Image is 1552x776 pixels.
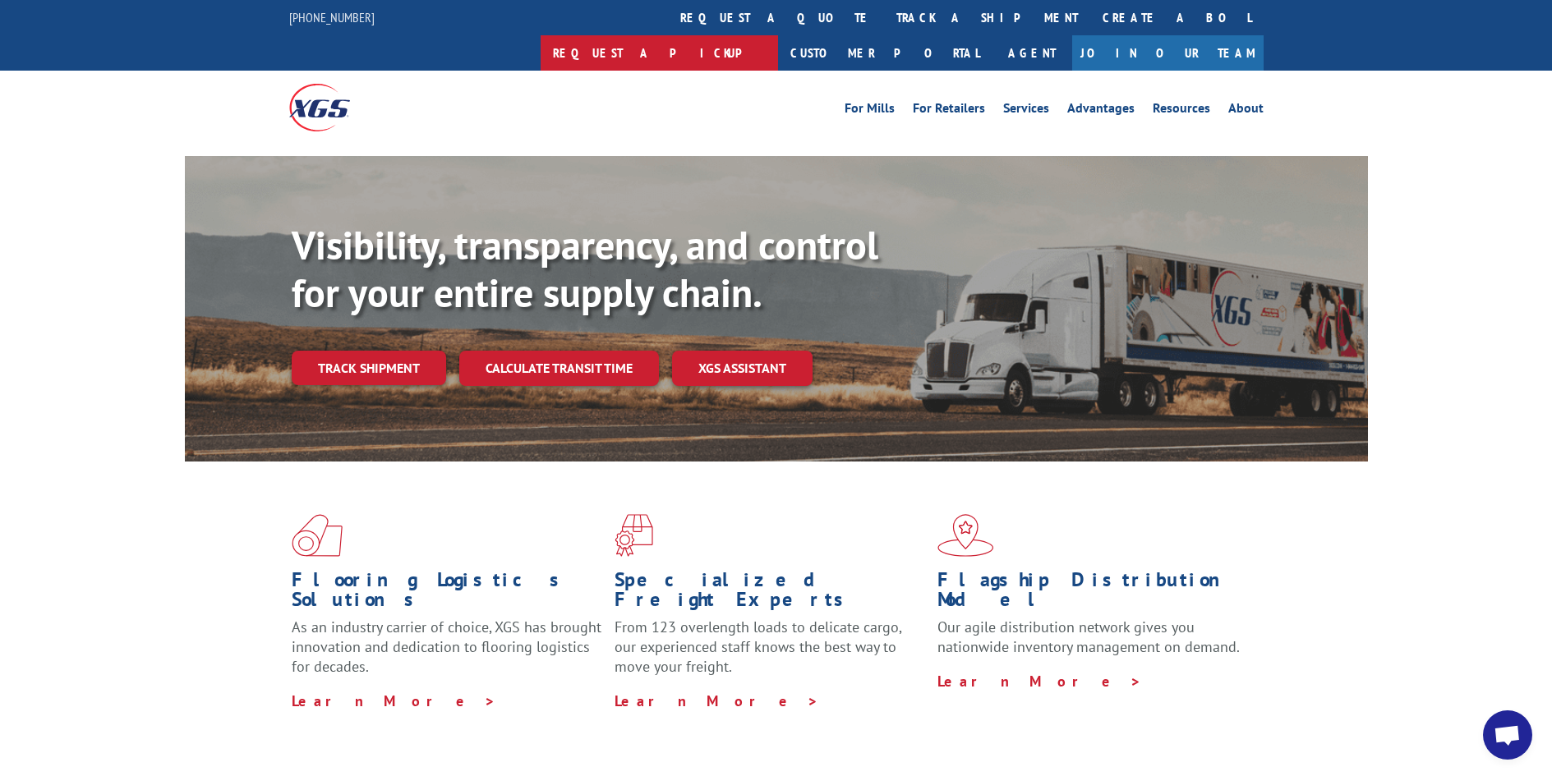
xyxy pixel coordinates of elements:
img: xgs-icon-total-supply-chain-intelligence-red [292,514,343,557]
b: Visibility, transparency, and control for your entire supply chain. [292,219,878,318]
img: xgs-icon-flagship-distribution-model-red [937,514,994,557]
span: As an industry carrier of choice, XGS has brought innovation and dedication to flooring logistics... [292,618,601,676]
a: For Mills [845,102,895,120]
a: Request a pickup [541,35,778,71]
a: Agent [992,35,1072,71]
a: Customer Portal [778,35,992,71]
h1: Specialized Freight Experts [615,570,925,618]
a: For Retailers [913,102,985,120]
span: Our agile distribution network gives you nationwide inventory management on demand. [937,618,1240,656]
a: Join Our Team [1072,35,1264,71]
a: Track shipment [292,351,446,385]
a: Services [1003,102,1049,120]
a: Learn More > [292,691,496,710]
a: XGS ASSISTANT [672,351,813,386]
img: xgs-icon-focused-on-flooring-red [615,514,653,557]
a: About [1228,102,1264,120]
h1: Flooring Logistics Solutions [292,570,602,618]
a: Learn More > [615,691,819,710]
p: From 123 overlength loads to delicate cargo, our experienced staff knows the best way to move you... [615,618,925,691]
h1: Flagship Distribution Model [937,570,1248,618]
a: Calculate transit time [459,351,659,386]
a: [PHONE_NUMBER] [289,9,375,25]
a: Resources [1153,102,1210,120]
a: Learn More > [937,672,1142,691]
div: Open chat [1483,710,1532,760]
a: Advantages [1067,102,1135,120]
